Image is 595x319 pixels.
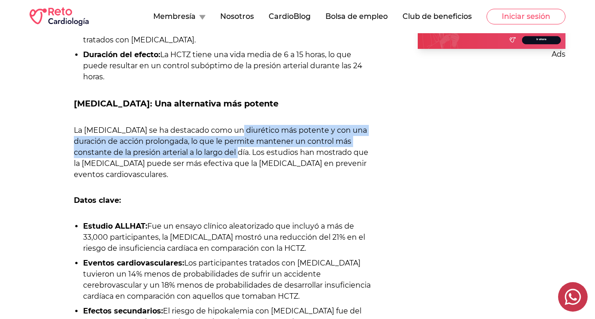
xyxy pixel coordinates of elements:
img: RETO Cardio Logo [30,7,89,26]
li: Fue un ensayo clínico aleatorizado que incluyó a más de 33,000 participantes, la [MEDICAL_DATA] m... [83,221,372,254]
li: La HCTZ tiene una vida media de 6 a 15 horas, lo que puede resultar en un control subóptimo de la... [83,49,372,83]
strong: Efectos secundarios: [83,307,163,315]
strong: Eventos cardiovasculares: [83,259,184,267]
strong: Datos clave: [74,196,121,205]
button: Bolsa de empleo [325,11,388,22]
p: Ads [418,49,565,60]
button: Membresía [153,11,205,22]
button: CardioBlog [269,11,311,22]
h2: [MEDICAL_DATA]: Una alternativa más potente [74,97,372,110]
li: Los participantes tratados con [MEDICAL_DATA] tuvieron un 14% menos de probabilidades de sufrir u... [83,258,372,302]
strong: Estudio ALLHAT: [83,222,147,230]
strong: Duración del efecto: [83,50,160,59]
p: La [MEDICAL_DATA] se ha destacado como un diurético más potente y con una duración de acción prol... [74,125,372,180]
button: Club de beneficios [403,11,472,22]
button: Nosotros [220,11,254,22]
button: Iniciar sesión [487,9,565,24]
